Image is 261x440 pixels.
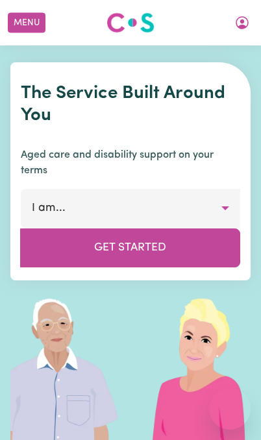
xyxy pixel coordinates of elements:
a: Careseekers logo [106,8,155,38]
iframe: Button to launch messaging window, conversation in progress [209,388,251,430]
button: Menu [8,13,45,33]
h1: The Service Built Around You [21,83,240,127]
button: I am... [21,189,240,228]
img: Careseekers logo [106,11,155,34]
button: Get Started [20,228,240,267]
p: Aged care and disability support on your terms [21,147,240,178]
button: My Account [229,12,256,34]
